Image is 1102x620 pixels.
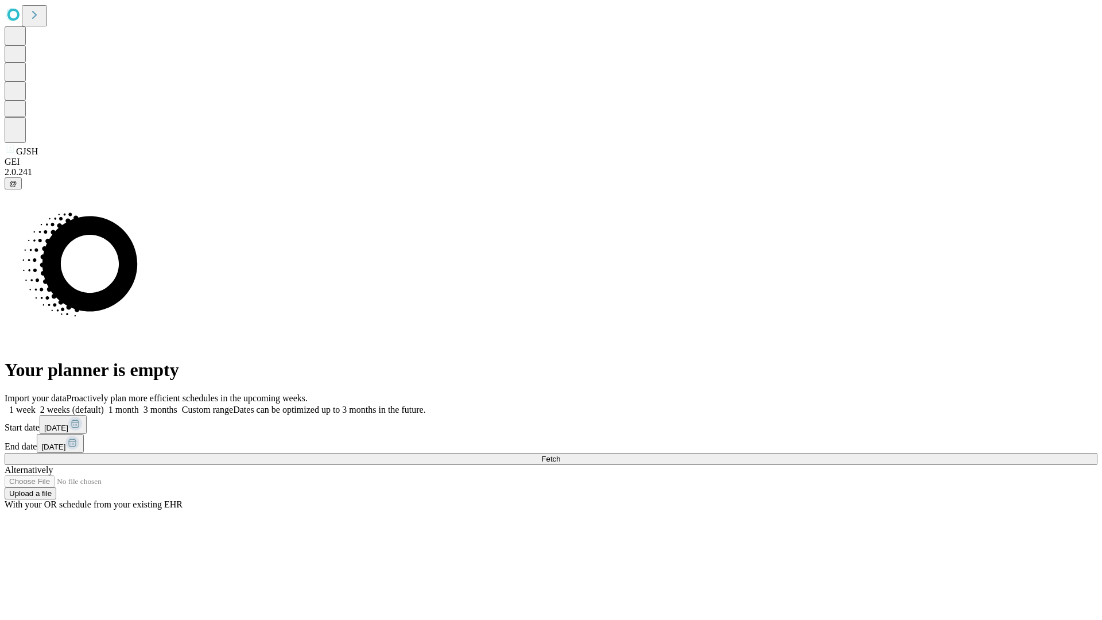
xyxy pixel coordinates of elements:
span: 2 weeks (default) [40,405,104,414]
button: Fetch [5,453,1097,465]
span: Import your data [5,393,67,403]
span: Dates can be optimized up to 3 months in the future. [233,405,425,414]
span: With your OR schedule from your existing EHR [5,499,183,509]
div: 2.0.241 [5,167,1097,177]
span: GJSH [16,146,38,156]
button: [DATE] [40,415,87,434]
h1: Your planner is empty [5,359,1097,381]
span: @ [9,179,17,188]
div: GEI [5,157,1097,167]
span: 3 months [143,405,177,414]
button: [DATE] [37,434,84,453]
span: 1 month [108,405,139,414]
span: [DATE] [41,443,65,451]
div: End date [5,434,1097,453]
span: Alternatively [5,465,53,475]
div: Start date [5,415,1097,434]
button: @ [5,177,22,189]
button: Upload a file [5,487,56,499]
span: Fetch [541,455,560,463]
span: [DATE] [44,424,68,432]
span: Proactively plan more efficient schedules in the upcoming weeks. [67,393,308,403]
span: Custom range [182,405,233,414]
span: 1 week [9,405,36,414]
